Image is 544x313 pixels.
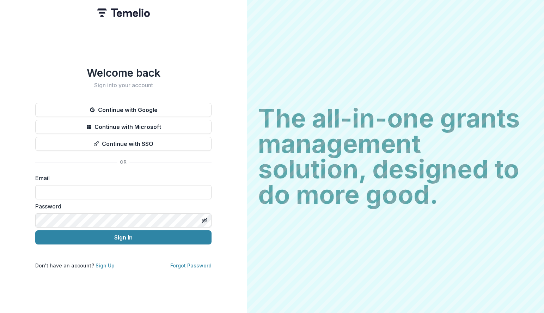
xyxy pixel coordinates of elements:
label: Email [35,174,207,182]
label: Password [35,202,207,211]
button: Toggle password visibility [199,215,210,226]
button: Continue with SSO [35,137,212,151]
button: Continue with Microsoft [35,120,212,134]
button: Sign In [35,230,212,244]
a: Forgot Password [170,262,212,268]
button: Continue with Google [35,103,212,117]
a: Sign Up [96,262,115,268]
h2: Sign into your account [35,82,212,89]
h1: Welcome back [35,66,212,79]
img: Temelio [97,8,150,17]
p: Don't have an account? [35,262,115,269]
